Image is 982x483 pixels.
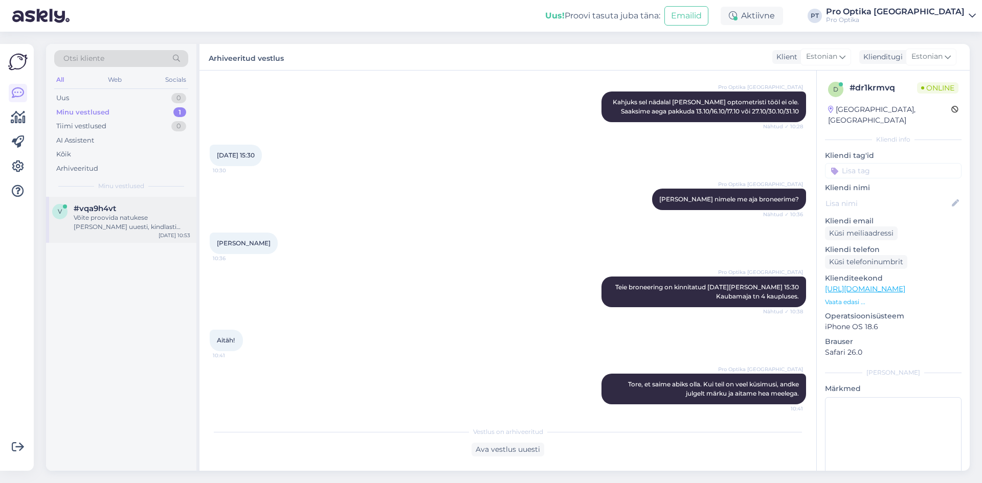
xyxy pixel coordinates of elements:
[721,7,783,25] div: Aktiivne
[213,352,251,359] span: 10:41
[213,255,251,262] span: 10:36
[545,10,660,22] div: Proovi tasuta juba täna:
[473,427,543,436] span: Vestlus on arhiveeritud
[826,8,965,16] div: Pro Optika [GEOGRAPHIC_DATA]
[808,9,822,23] div: PT
[763,123,803,130] span: Nähtud ✓ 10:28
[213,167,251,174] span: 10:30
[825,216,962,226] p: Kliendi email
[56,164,98,174] div: Arhiveeritud
[825,336,962,347] p: Brauser
[217,151,255,159] span: [DATE] 15:30
[772,52,797,62] div: Klient
[718,365,803,373] span: Pro Optika [GEOGRAPHIC_DATA]
[56,135,94,146] div: AI Assistent
[825,198,950,209] input: Lisa nimi
[613,98,800,115] span: Kahjuks sel nädalal [PERSON_NAME] optometristi tööl ei ole. Saaksime aega pakkuda 13.10/16.10/17....
[98,181,144,191] span: Minu vestlused
[825,321,962,332] p: iPhone OS 18.6
[825,226,898,240] div: Küsi meiliaadressi
[825,150,962,161] p: Kliendi tag'id
[209,50,284,64] label: Arhiveeritud vestlus
[806,51,837,62] span: Estonian
[825,284,905,293] a: [URL][DOMAIN_NAME]
[763,308,803,315] span: Nähtud ✓ 10:38
[106,73,124,86] div: Web
[171,121,186,131] div: 0
[825,347,962,358] p: Safari 26.0
[917,82,958,94] span: Online
[56,107,109,118] div: Minu vestlused
[163,73,188,86] div: Socials
[825,383,962,394] p: Märkmed
[74,204,116,213] span: #vqa9h4vt
[828,104,951,126] div: [GEOGRAPHIC_DATA], [GEOGRAPHIC_DATA]
[826,16,965,24] div: Pro Optika
[825,297,962,307] p: Vaata edasi ...
[825,368,962,377] div: [PERSON_NAME]
[545,11,565,20] b: Uus!
[825,255,907,269] div: Küsi telefoninumbrit
[56,121,106,131] div: Tiimi vestlused
[472,443,544,456] div: Ava vestlus uuesti
[664,6,708,26] button: Emailid
[718,180,803,188] span: Pro Optika [GEOGRAPHIC_DATA]
[173,107,186,118] div: 1
[58,208,62,215] span: v
[659,195,799,203] span: [PERSON_NAME] nimele me aja broneerime?
[825,182,962,193] p: Kliendi nimi
[56,93,69,103] div: Uus
[171,93,186,103] div: 0
[825,311,962,321] p: Operatsioonisüsteem
[826,8,976,24] a: Pro Optika [GEOGRAPHIC_DATA]Pro Optika
[859,52,903,62] div: Klienditugi
[628,380,800,397] span: Tore, et saime abiks olla. Kui teil on veel küsimusi, andke julgelt märku ja aitame hea meelega.
[833,85,838,93] span: d
[54,73,66,86] div: All
[911,51,943,62] span: Estonian
[825,135,962,144] div: Kliendi info
[765,405,803,412] span: 10:41
[615,283,800,300] span: Teie broneering on kinnitatud [DATE][PERSON_NAME] 15:30 Kaubamaja tn 4 kaupluses.
[8,52,28,72] img: Askly Logo
[718,83,803,91] span: Pro Optika [GEOGRAPHIC_DATA]
[74,213,190,232] div: Võite proovida natukese [PERSON_NAME] uuesti, kindlasti vastatakse esimesel võimalusel.
[825,163,962,178] input: Lisa tag
[217,239,271,247] span: [PERSON_NAME]
[825,244,962,255] p: Kliendi telefon
[217,336,235,344] span: Aitäh!
[63,53,104,64] span: Otsi kliente
[159,232,190,239] div: [DATE] 10:53
[850,82,917,94] div: # dr1krmvq
[718,268,803,276] span: Pro Optika [GEOGRAPHIC_DATA]
[763,211,803,218] span: Nähtud ✓ 10:36
[825,273,962,284] p: Klienditeekond
[56,149,71,159] div: Kõik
